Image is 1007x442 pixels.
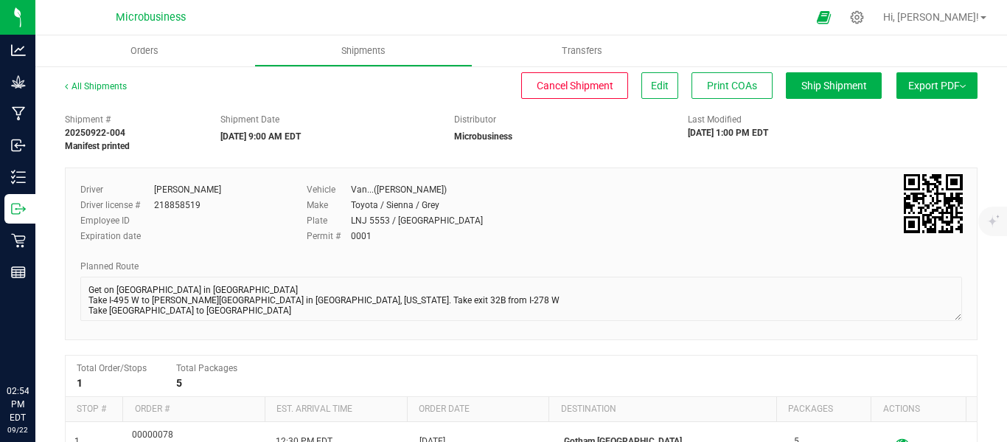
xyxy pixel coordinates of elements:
[307,229,351,243] label: Permit #
[11,138,26,153] inline-svg: Inbound
[801,80,867,91] span: Ship Shipment
[904,174,963,233] img: Scan me!
[454,113,496,126] label: Distributor
[542,44,622,58] span: Transfers
[7,424,29,435] p: 09/22
[307,214,351,227] label: Plate
[321,44,405,58] span: Shipments
[641,72,678,99] button: Edit
[908,80,966,91] span: Export PDF
[537,80,613,91] span: Cancel Shipment
[11,201,26,216] inline-svg: Outbound
[80,198,154,212] label: Driver license #
[65,113,198,126] span: Shipment #
[871,397,966,422] th: Actions
[351,183,447,196] div: Van...([PERSON_NAME])
[66,397,122,422] th: Stop #
[11,106,26,121] inline-svg: Manufacturing
[65,128,125,138] strong: 20250922-004
[351,229,372,243] div: 0001
[307,198,351,212] label: Make
[11,75,26,89] inline-svg: Grow
[77,377,83,389] strong: 1
[80,229,154,243] label: Expiration date
[220,131,301,142] strong: [DATE] 9:00 AM EDT
[548,397,776,422] th: Destination
[786,72,882,99] button: Ship Shipment
[122,397,265,422] th: Order #
[11,265,26,280] inline-svg: Reports
[904,174,963,233] qrcode: 20250922-004
[65,141,130,151] strong: Manifest printed
[776,397,871,422] th: Packages
[65,81,127,91] a: All Shipments
[154,183,221,196] div: [PERSON_NAME]
[265,397,407,422] th: Est. arrival time
[807,3,840,32] span: Open Ecommerce Menu
[11,233,26,248] inline-svg: Retail
[80,183,154,196] label: Driver
[15,324,59,368] iframe: Resource center
[521,72,628,99] button: Cancel Shipment
[11,170,26,184] inline-svg: Inventory
[220,113,279,126] label: Shipment Date
[407,397,549,422] th: Order date
[111,44,178,58] span: Orders
[473,35,691,66] a: Transfers
[154,198,201,212] div: 218858519
[11,43,26,58] inline-svg: Analytics
[351,198,439,212] div: Toyota / Sienna / Grey
[77,363,147,373] span: Total Order/Stops
[254,35,473,66] a: Shipments
[688,128,768,138] strong: [DATE] 1:00 PM EDT
[691,72,773,99] button: Print COAs
[7,384,29,424] p: 02:54 PM EDT
[688,113,742,126] label: Last Modified
[307,183,351,196] label: Vehicle
[80,214,154,227] label: Employee ID
[651,80,669,91] span: Edit
[883,11,979,23] span: Hi, [PERSON_NAME]!
[35,35,254,66] a: Orders
[707,80,757,91] span: Print COAs
[80,261,139,272] span: Planned Route
[116,11,186,24] span: Microbusiness
[896,72,978,99] button: Export PDF
[176,377,182,389] strong: 5
[176,363,237,373] span: Total Packages
[848,10,866,24] div: Manage settings
[351,214,483,227] div: LNJ 5553 / [GEOGRAPHIC_DATA]
[454,131,512,142] strong: Microbusiness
